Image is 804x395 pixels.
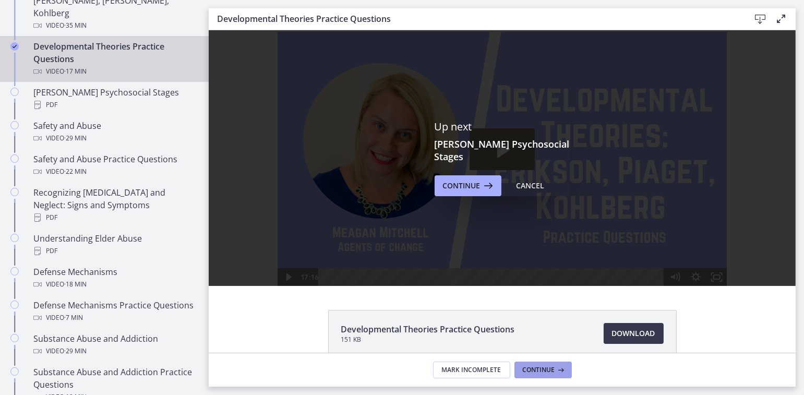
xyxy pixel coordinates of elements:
[517,179,545,192] div: Cancel
[64,312,83,324] span: · 7 min
[514,362,572,378] button: Continue
[33,86,196,111] div: [PERSON_NAME] Psychosocial Stages
[33,40,196,78] div: Developmental Theories Practice Questions
[33,266,196,291] div: Defense Mechanisms
[497,238,518,256] button: Fullscreen
[10,42,19,51] i: Completed
[341,336,515,344] span: 151 KB
[435,120,570,134] p: Up next
[435,138,570,163] h3: [PERSON_NAME] Psychosocial Stages
[33,186,196,224] div: Recognizing [MEDICAL_DATA] and Neglect: Signs and Symptoms
[33,119,196,145] div: Safety and Abuse
[117,238,450,256] div: Playbar
[64,132,87,145] span: · 29 min
[64,278,87,291] span: · 18 min
[523,366,555,374] span: Continue
[64,65,87,78] span: · 17 min
[604,323,664,344] a: Download
[33,299,196,324] div: Defense Mechanisms Practice Questions
[64,19,87,32] span: · 35 min
[64,165,87,178] span: · 22 min
[217,13,733,25] h3: Developmental Theories Practice Questions
[33,232,196,257] div: Understanding Elder Abuse
[612,327,655,340] span: Download
[33,345,196,357] div: Video
[476,238,497,256] button: Show settings menu
[33,65,196,78] div: Video
[33,278,196,291] div: Video
[341,323,515,336] span: Developmental Theories Practice Questions
[33,211,196,224] div: PDF
[443,179,481,192] span: Continue
[33,153,196,178] div: Safety and Abuse Practice Questions
[433,362,510,378] button: Mark Incomplete
[442,366,501,374] span: Mark Incomplete
[33,332,196,357] div: Substance Abuse and Addiction
[508,175,553,196] button: Cancel
[435,175,501,196] button: Continue
[455,238,476,256] button: Mute
[33,245,196,257] div: PDF
[33,165,196,178] div: Video
[33,132,196,145] div: Video
[261,98,326,140] button: Play Video: cbe1jt1t4o1cl02siaug.mp4
[64,345,87,357] span: · 29 min
[69,238,90,256] button: Play Video
[33,312,196,324] div: Video
[33,99,196,111] div: PDF
[33,19,196,32] div: Video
